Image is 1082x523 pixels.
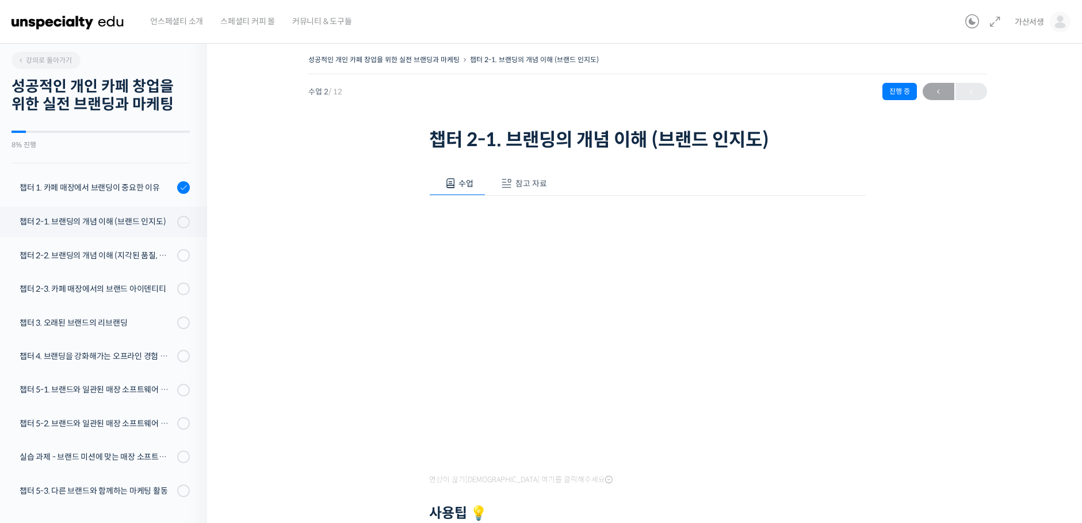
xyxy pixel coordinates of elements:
[20,417,174,430] div: 챕터 5-2. 브랜드와 일관된 매장 소프트웨어 설계하기 - 어떤 소프트웨어를 만들어야 할까?
[20,283,174,295] div: 챕터 2-3. 카페 매장에서의 브랜드 아이덴티티
[470,55,599,64] a: 챕터 2-1. 브랜딩의 개념 이해 (브랜드 인지도)
[20,451,174,463] div: 실습 과제 - 브랜드 미션에 맞는 매장 소프트웨어 설계하기
[20,484,174,497] div: 챕터 5-3. 다른 브랜드와 함께하는 마케팅 활동
[20,215,174,228] div: 챕터 2-1. 브랜딩의 개념 이해 (브랜드 인지도)
[429,505,487,522] strong: 사용팁 💡
[882,83,917,100] div: 진행 중
[308,88,342,96] span: 수업 2
[328,87,342,97] span: / 12
[429,475,613,484] span: 영상이 끊기[DEMOGRAPHIC_DATA] 여기를 클릭해주세요
[12,52,81,69] a: 강의로 돌아가기
[12,78,190,113] h2: 성공적인 개인 카페 창업을 위한 실전 브랜딩과 마케팅
[1015,17,1044,27] span: 가산서생
[20,181,174,194] div: 챕터 1. 카페 매장에서 브랜딩이 중요한 이유
[12,142,190,148] div: 8% 진행
[458,178,473,189] span: 수업
[515,178,547,189] span: 참고 자료
[17,56,72,64] span: 강의로 돌아가기
[923,84,954,100] span: ←
[308,55,460,64] a: 성공적인 개인 카페 창업을 위한 실전 브랜딩과 마케팅
[923,83,954,100] a: ←이전
[429,129,866,151] h1: 챕터 2-1. 브랜딩의 개념 이해 (브랜드 인지도)
[20,316,174,329] div: 챕터 3. 오래된 브랜드의 리브랜딩
[20,350,174,362] div: 챕터 4. 브랜딩을 강화해가는 오프라인 경험 설계
[20,249,174,262] div: 챕터 2-2. 브랜딩의 개념 이해 (지각된 품질, 브랜드 로열티, 연상 이미지)
[20,383,174,396] div: 챕터 5-1. 브랜드와 일관된 매장 소프트웨어 설계하기 - 매장 소프트웨어는 왜 중요할까?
